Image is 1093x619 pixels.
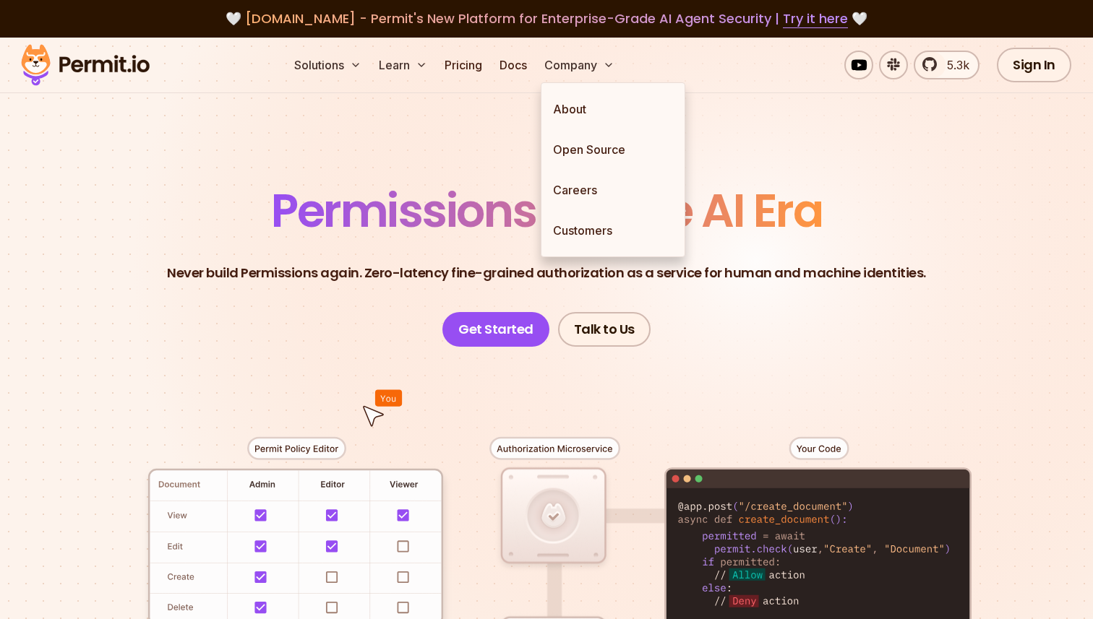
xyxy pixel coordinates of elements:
[914,51,980,79] a: 5.3k
[14,40,156,90] img: Permit logo
[938,56,969,74] span: 5.3k
[494,51,533,79] a: Docs
[541,170,685,210] a: Careers
[35,9,1058,29] div: 🤍 🤍
[245,9,848,27] span: [DOMAIN_NAME] - Permit's New Platform for Enterprise-Grade AI Agent Security |
[271,178,822,243] span: Permissions for The AI Era
[783,9,848,28] a: Try it here
[373,51,433,79] button: Learn
[541,129,685,170] a: Open Source
[539,51,620,79] button: Company
[442,312,549,347] a: Get Started
[439,51,488,79] a: Pricing
[997,48,1071,82] a: Sign In
[541,210,685,251] a: Customers
[541,89,685,129] a: About
[167,263,926,283] p: Never build Permissions again. Zero-latency fine-grained authorization as a service for human and...
[288,51,367,79] button: Solutions
[558,312,651,347] a: Talk to Us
